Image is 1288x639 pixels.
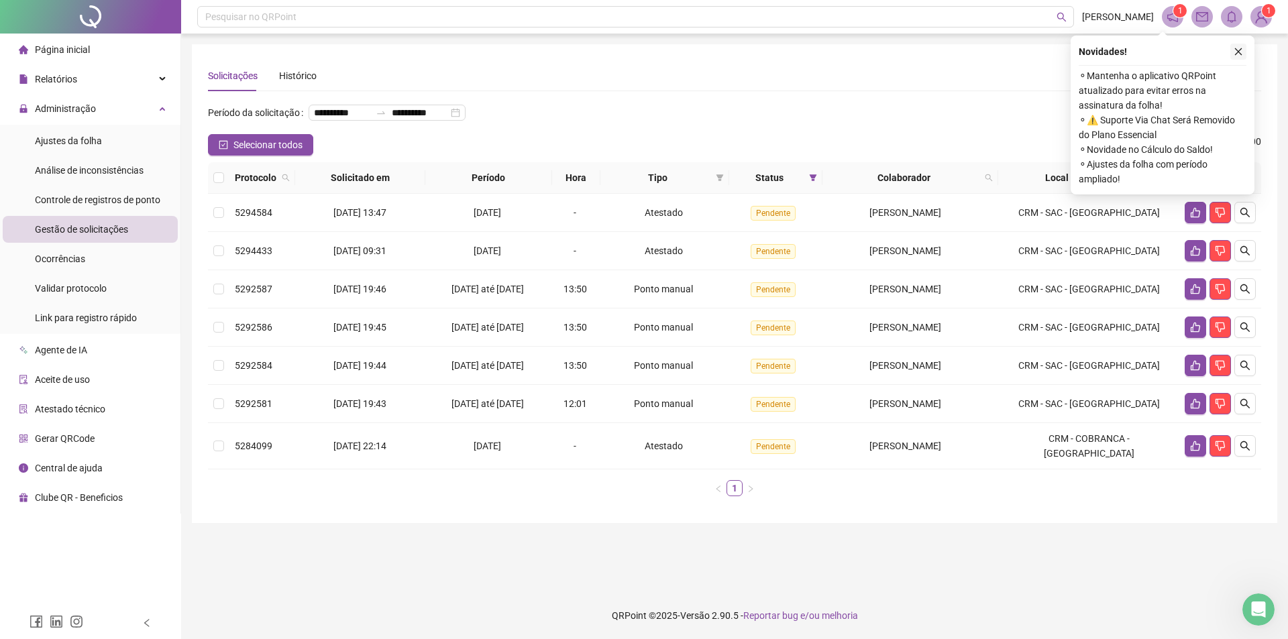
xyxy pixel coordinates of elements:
[869,441,941,451] span: [PERSON_NAME]
[998,194,1179,232] td: CRM - SAC - [GEOGRAPHIC_DATA]
[751,397,796,412] span: Pendente
[1190,360,1201,371] span: like
[716,174,724,182] span: filter
[751,206,796,221] span: Pendente
[645,245,683,256] span: Atestado
[235,284,272,294] span: 5292587
[35,194,160,205] span: Controle de registros de ponto
[828,170,979,185] span: Colaborador
[35,253,85,264] span: Ocorrências
[574,441,576,451] span: -
[743,480,759,496] li: Próxima página
[35,463,103,473] span: Central de ajuda
[1079,44,1127,59] span: Novidades !
[1240,322,1250,333] span: search
[233,137,303,152] span: Selecionar todos
[1226,11,1238,23] span: bell
[35,283,107,294] span: Validar protocolo
[1215,284,1226,294] span: dislike
[1190,398,1201,409] span: like
[806,168,820,188] span: filter
[19,375,28,384] span: audit
[751,359,796,373] span: Pendente
[714,485,722,493] span: left
[1215,322,1226,333] span: dislike
[998,232,1179,270] td: CRM - SAC - [GEOGRAPHIC_DATA]
[563,360,587,371] span: 13:50
[645,441,683,451] span: Atestado
[425,162,552,194] th: Período
[30,615,43,628] span: facebook
[142,618,152,628] span: left
[869,322,941,333] span: [PERSON_NAME]
[35,74,77,84] span: Relatórios
[474,441,501,451] span: [DATE]
[19,404,28,414] span: solution
[1057,12,1067,22] span: search
[35,345,87,355] span: Agente de IA
[19,74,28,84] span: file
[1215,245,1226,256] span: dislike
[1240,360,1250,371] span: search
[1240,284,1250,294] span: search
[235,322,272,333] span: 5292586
[743,610,858,621] span: Reportar bug e/ou melhoria
[19,45,28,54] span: home
[1240,398,1250,409] span: search
[19,463,28,473] span: info-circle
[19,104,28,113] span: lock
[634,398,693,409] span: Ponto manual
[1240,245,1250,256] span: search
[869,207,941,218] span: [PERSON_NAME]
[208,134,313,156] button: Selecionar todos
[751,439,796,454] span: Pendente
[376,107,386,118] span: swap-right
[235,245,272,256] span: 5294433
[35,135,102,146] span: Ajustes da folha
[70,615,83,628] span: instagram
[35,224,128,235] span: Gestão de solicitações
[998,385,1179,423] td: CRM - SAC - [GEOGRAPHIC_DATA]
[634,360,693,371] span: Ponto manual
[451,322,524,333] span: [DATE] até [DATE]
[35,374,90,385] span: Aceite de uso
[376,107,386,118] span: to
[235,441,272,451] span: 5284099
[606,170,710,185] span: Tipo
[563,398,587,409] span: 12:01
[19,493,28,502] span: gift
[451,360,524,371] span: [DATE] até [DATE]
[235,398,272,409] span: 5292581
[1167,11,1179,23] span: notification
[35,312,137,323] span: Link para registro rápido
[1215,207,1226,218] span: dislike
[181,592,1288,639] footer: QRPoint © 2025 - 2.90.5 -
[451,398,524,409] span: [DATE] até [DATE]
[474,245,501,256] span: [DATE]
[869,360,941,371] span: [PERSON_NAME]
[279,68,317,83] div: Histórico
[1190,284,1201,294] span: like
[333,398,386,409] span: [DATE] 19:43
[1004,170,1161,185] span: Local de trabalho
[235,170,276,185] span: Protocolo
[727,481,742,496] a: 1
[35,103,96,114] span: Administração
[727,480,743,496] li: 1
[208,68,258,83] div: Solicitações
[809,174,817,182] span: filter
[747,485,755,493] span: right
[751,321,796,335] span: Pendente
[869,284,941,294] span: [PERSON_NAME]
[751,282,796,297] span: Pendente
[235,360,272,371] span: 5292584
[751,244,796,259] span: Pendente
[1267,6,1271,15] span: 1
[333,245,386,256] span: [DATE] 09:31
[1215,441,1226,451] span: dislike
[713,168,727,188] span: filter
[1251,7,1271,27] img: 82410
[998,270,1179,308] td: CRM - SAC - [GEOGRAPHIC_DATA]
[1215,398,1226,409] span: dislike
[35,492,123,503] span: Clube QR - Beneficios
